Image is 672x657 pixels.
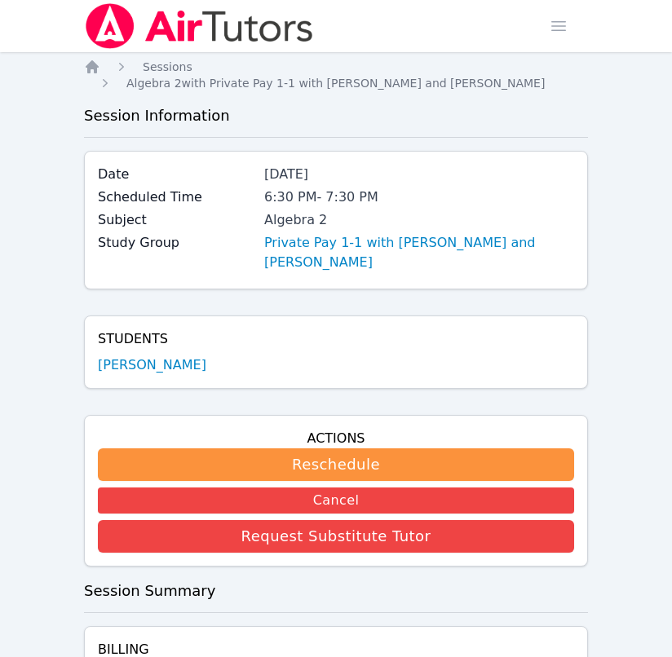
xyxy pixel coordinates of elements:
button: Reschedule [98,448,574,481]
a: Algebra 2with Private Pay 1-1 with [PERSON_NAME] and [PERSON_NAME] [126,75,545,91]
div: 6:30 PM - 7:30 PM [264,187,574,207]
button: Request Substitute Tutor [98,520,574,553]
nav: Breadcrumb [84,59,588,91]
span: Algebra 2 with Private Pay 1-1 with [PERSON_NAME] and [PERSON_NAME] [126,77,545,90]
label: Date [98,165,254,184]
button: Cancel [98,487,574,514]
img: Air Tutors [84,3,315,49]
h4: Students [98,329,574,349]
label: Scheduled Time [98,187,254,207]
h3: Session Summary [84,580,588,602]
div: Algebra 2 [264,210,574,230]
h3: Session Information [84,104,588,127]
a: Private Pay 1-1 with [PERSON_NAME] and [PERSON_NAME] [264,233,574,272]
div: [DATE] [264,165,574,184]
label: Subject [98,210,254,230]
h4: Actions [98,429,574,448]
a: Sessions [143,59,192,75]
span: Sessions [143,60,192,73]
a: [PERSON_NAME] [98,355,206,375]
label: Study Group [98,233,254,253]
